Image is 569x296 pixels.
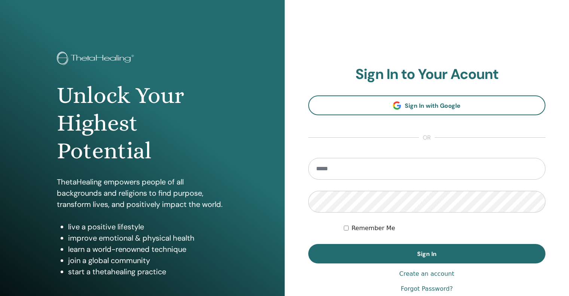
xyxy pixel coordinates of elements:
h2: Sign In to Your Acount [308,66,546,83]
a: Forgot Password? [401,284,453,293]
p: ThetaHealing empowers people of all backgrounds and religions to find purpose, transform lives, a... [57,176,228,210]
button: Sign In [308,244,546,263]
span: Sign In [417,250,437,258]
li: improve emotional & physical health [68,232,228,244]
li: learn a world-renowned technique [68,244,228,255]
li: start a thetahealing practice [68,266,228,277]
span: or [419,133,435,142]
label: Remember Me [352,224,395,233]
a: Sign In with Google [308,95,546,115]
span: Sign In with Google [405,102,461,110]
h1: Unlock Your Highest Potential [57,82,228,165]
li: live a positive lifestyle [68,221,228,232]
li: join a global community [68,255,228,266]
div: Keep me authenticated indefinitely or until I manually logout [344,224,545,233]
a: Create an account [399,269,454,278]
